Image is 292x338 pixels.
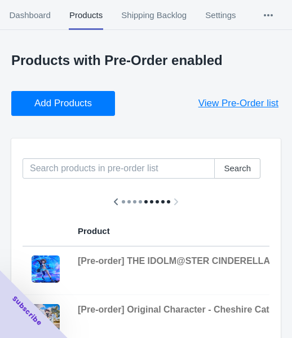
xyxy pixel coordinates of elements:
[224,164,251,173] span: Search
[32,255,60,283] img: 107_a382d582-1ac6-4b8c-9bc7-574d0065efca.jpg
[34,98,92,109] span: Add Products
[198,98,278,109] span: View Pre-Order list
[69,1,103,30] span: Products
[214,158,260,179] button: Search
[205,1,236,30] span: Settings
[245,1,291,30] button: More tabs
[11,53,281,68] p: Products with Pre-Order enabled
[9,1,51,30] span: Dashboard
[78,226,110,236] span: Product
[11,91,115,116] button: Add Products
[121,1,187,30] span: Shipping Backlog
[106,192,126,212] button: Scroll table left one column
[10,294,44,328] span: Subscribe
[185,91,292,116] button: View Pre-Order list
[23,158,215,179] input: Search products in pre-order list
